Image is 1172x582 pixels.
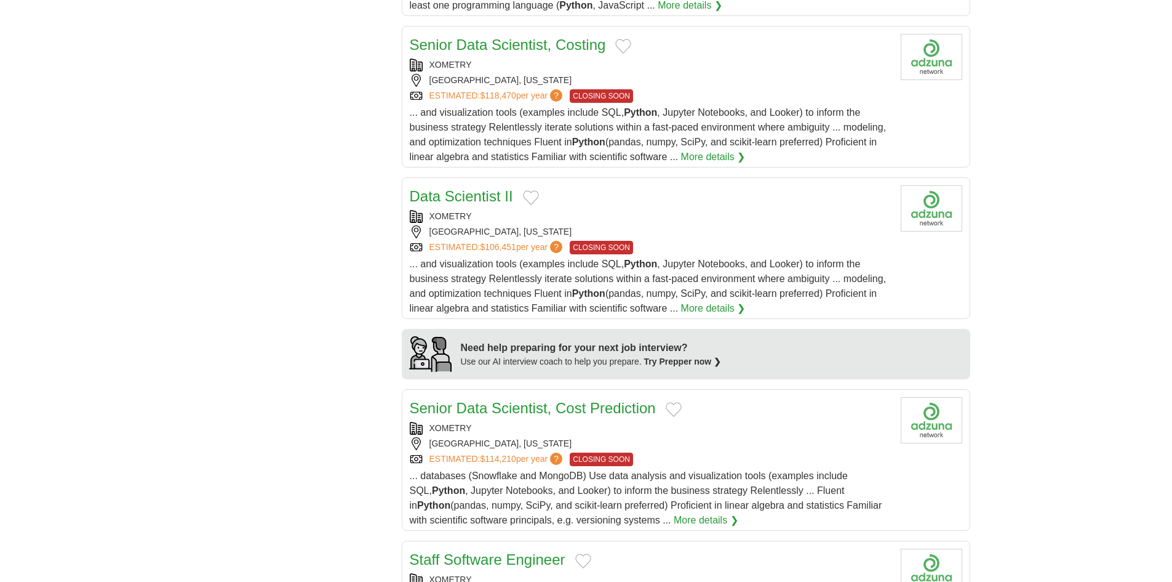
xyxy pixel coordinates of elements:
a: More details ❯ [681,150,746,164]
span: $114,210 [480,454,516,464]
a: XOMETRY [429,423,472,433]
img: Xometry logo [901,185,962,232]
span: ? [550,241,562,253]
button: Add to favorite jobs [615,39,631,54]
img: Xometry logo [901,397,962,443]
div: [GEOGRAPHIC_DATA], [US_STATE] [410,437,891,450]
a: ESTIMATED:$106,451per year? [429,241,565,254]
div: [GEOGRAPHIC_DATA], [US_STATE] [410,225,891,238]
a: XOMETRY [429,60,472,70]
div: Use our AI interview coach to help you prepare. [461,355,722,368]
strong: Python [572,137,605,147]
a: More details ❯ [681,301,746,316]
a: Senior Data Scientist, Costing [410,36,606,53]
span: ? [550,89,562,102]
a: ESTIMATED:$114,210per year? [429,453,565,466]
span: ... and visualization tools (examples include SQL, , Jupyter Notebooks, and Looker) to inform the... [410,259,887,313]
span: CLOSING SOON [570,241,633,254]
button: Add to favorite jobs [666,402,682,417]
a: XOMETRY [429,211,472,221]
a: Staff Software Engineer [410,551,565,568]
div: Need help preparing for your next job interview? [461,341,722,355]
strong: Python [572,288,605,299]
a: More details ❯ [674,513,738,528]
span: ? [550,453,562,465]
span: CLOSING SOON [570,89,633,103]
img: Xometry logo [901,34,962,80]
strong: Python [624,259,657,269]
span: $118,470 [480,91,516,100]
div: [GEOGRAPHIC_DATA], [US_STATE] [410,74,891,87]
a: ESTIMATED:$118,470per year? [429,89,565,103]
a: Try Prepper now ❯ [644,357,722,366]
strong: Python [624,107,657,118]
strong: Python [432,485,465,496]
strong: Python [417,500,450,511]
span: CLOSING SOON [570,453,633,466]
button: Add to favorite jobs [523,190,539,205]
a: Data Scientist II [410,188,513,204]
span: $106,451 [480,242,516,252]
a: Senior Data Scientist, Cost Prediction [410,400,656,416]
span: ... and visualization tools (examples include SQL, , Jupyter Notebooks, and Looker) to inform the... [410,107,887,162]
button: Add to favorite jobs [575,554,591,568]
span: ... databases (Snowflake and MongoDB) Use data analysis and visualization tools (examples include... [410,471,882,525]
